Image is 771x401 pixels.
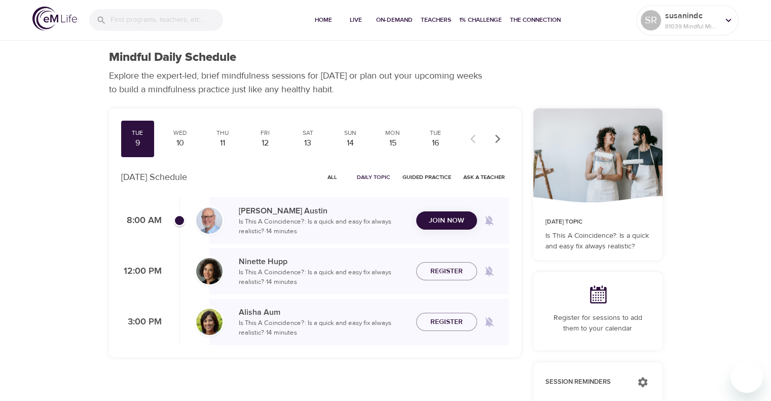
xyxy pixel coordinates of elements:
p: susanindc [665,10,719,22]
div: Wed [167,129,193,137]
button: Ask a Teacher [459,169,509,185]
div: Tue [423,129,448,137]
img: Alisha%20Aum%208-9-21.jpg [196,309,223,335]
img: logo [32,7,77,30]
span: Join Now [429,214,464,227]
div: 10 [167,137,193,149]
button: Register [416,262,477,281]
input: Find programs, teachers, etc... [111,9,223,31]
iframe: Button to launch messaging window [730,360,763,393]
p: Session Reminders [545,377,627,387]
p: Explore the expert-led, brief mindfulness sessions for [DATE] or plan out your upcoming weeks to ... [109,69,489,96]
span: 1% Challenge [459,15,502,25]
span: Ask a Teacher [463,172,505,182]
div: 13 [295,137,320,149]
span: Teachers [421,15,451,25]
span: Remind me when a class goes live every Tuesday at 8:00 AM [477,208,501,233]
span: Register [430,265,463,278]
span: Live [344,15,368,25]
p: Register for sessions to add them to your calendar [545,313,650,334]
p: Is This A Coincidence?: Is a quick and easy fix always realistic? · 14 minutes [239,268,408,287]
div: 9 [125,137,151,149]
p: [PERSON_NAME] Austin [239,205,408,217]
h1: Mindful Daily Schedule [109,50,236,65]
div: 16 [423,137,448,149]
p: Alisha Aum [239,306,408,318]
button: Guided Practice [398,169,455,185]
p: Ninette Hupp [239,256,408,268]
div: Fri [252,129,278,137]
div: Tue [125,129,151,137]
div: 15 [380,137,406,149]
img: Ninette_Hupp-min.jpg [196,258,223,284]
p: [DATE] Topic [545,217,650,227]
div: Sun [338,129,363,137]
span: On-Demand [376,15,413,25]
span: Register [430,316,463,329]
p: 3:00 PM [121,315,162,329]
div: Sat [295,129,320,137]
p: 8:00 AM [121,214,162,228]
span: Home [311,15,336,25]
div: 14 [338,137,363,149]
span: Guided Practice [402,172,451,182]
span: Daily Topic [357,172,390,182]
button: All [316,169,349,185]
p: Is This A Coincidence?: Is a quick and easy fix always realistic? [545,231,650,252]
button: Daily Topic [353,169,394,185]
button: Join Now [416,211,477,230]
div: Thu [210,129,235,137]
button: Register [416,313,477,332]
span: The Connection [510,15,561,25]
span: Remind me when a class goes live every Tuesday at 3:00 PM [477,310,501,334]
div: Mon [380,129,406,137]
div: 11 [210,137,235,149]
p: 12:00 PM [121,265,162,278]
p: Is This A Coincidence?: Is a quick and easy fix always realistic? · 14 minutes [239,217,408,237]
p: [DATE] Schedule [121,170,187,184]
span: All [320,172,345,182]
img: Jim_Austin_Headshot_min.jpg [196,207,223,234]
p: Is This A Coincidence?: Is a quick and easy fix always realistic? · 14 minutes [239,318,408,338]
div: 12 [252,137,278,149]
span: Remind me when a class goes live every Tuesday at 12:00 PM [477,259,501,283]
p: 81039 Mindful Minutes [665,22,719,31]
div: SR [641,10,661,30]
